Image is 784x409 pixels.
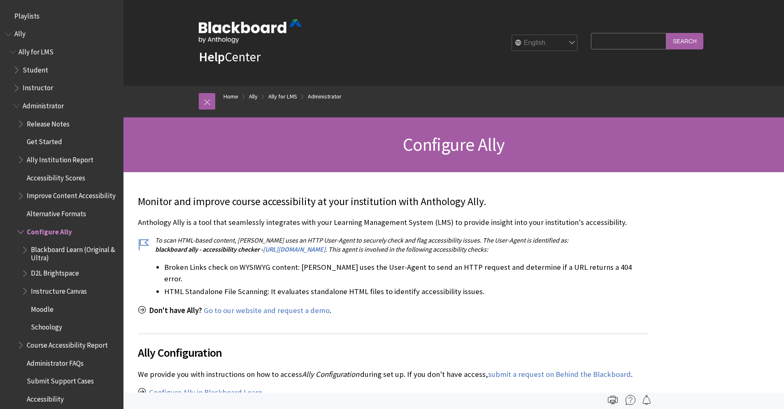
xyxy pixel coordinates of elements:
[23,99,64,110] span: Administrator
[149,306,202,315] span: Don't have Ally?
[626,395,635,405] img: More help
[31,320,62,332] span: Schoology
[31,266,79,278] span: D2L Brightspace
[27,356,84,367] span: Administrator FAQs
[199,49,225,65] strong: Help
[512,35,578,51] select: Site Language Selector
[31,284,87,295] span: Instructure Canvas
[27,189,116,200] span: Improve Content Accessibility
[5,9,119,23] nav: Book outline for Playlists
[164,262,648,285] li: Broken Links check on WYSIWYG content: [PERSON_NAME] uses the User-Agent to send an HTTP request ...
[263,245,326,254] a: [URL][DOMAIN_NAME]
[27,207,86,218] span: Alternative Formats
[666,33,703,49] input: Search
[31,302,54,313] span: Moodle
[149,388,262,397] a: Configure Ally in Blackboard Learn
[488,369,631,379] a: submit a request on Behind the Blackboard
[155,245,263,253] span: blackboard ally - accessibility checker -
[249,91,258,102] a: Ally
[138,217,648,228] p: Anthology Ally is a tool that seamlessly integrates with your Learning Management System (LMS) to...
[14,27,26,38] span: Ally
[268,91,297,102] a: Ally for LMS
[23,81,53,92] span: Instructor
[642,395,651,405] img: Follow this page
[199,49,261,65] a: HelpCenter
[164,286,648,297] li: HTML Standalone File Scanning: It evaluates standalone HTML files to identify accessibility issues.
[263,245,326,253] span: [URL][DOMAIN_NAME]
[27,225,72,236] span: Configure Ally
[19,45,54,56] span: Ally for LMS
[138,344,648,361] span: Ally Configuration
[27,135,62,146] span: Get Started
[27,171,85,182] span: Accessibility Scores
[14,9,40,20] span: Playlists
[138,305,648,316] p: .
[27,374,94,386] span: Submit Support Cases
[403,133,505,156] span: Configure Ally
[199,19,302,43] img: Blackboard by Anthology
[138,369,648,380] p: We provide you with instructions on how to access during set up. If you don't have access, .
[308,91,342,102] a: Administrator
[23,63,48,74] span: Student
[138,236,648,254] p: To scan HTML-based content, [PERSON_NAME] uses an HTTP User-Agent to securely check and flag acce...
[608,395,618,405] img: Print
[223,91,238,102] a: Home
[31,243,118,262] span: Blackboard Learn (Original & Ultra)
[27,117,70,128] span: Release Notes
[27,153,93,164] span: Ally Institution Report
[27,392,64,403] span: Accessibility
[204,306,330,316] a: Go to our website and request a demo
[27,338,108,349] span: Course Accessibility Report
[302,369,359,379] span: Ally Configuration
[138,194,648,209] p: Monitor and improve course accessibility at your institution with Anthology Ally.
